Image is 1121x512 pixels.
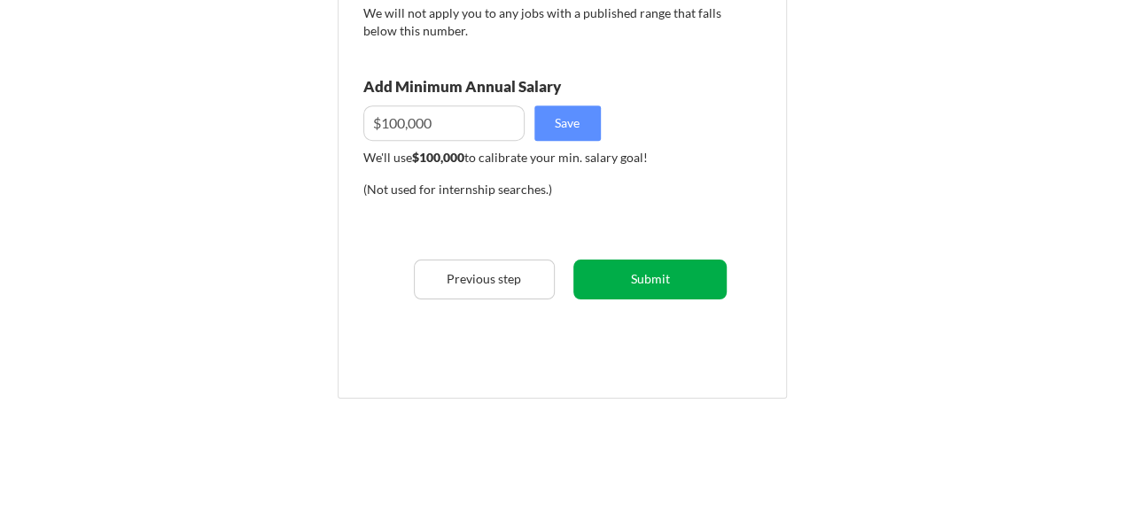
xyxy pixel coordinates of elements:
[363,79,641,94] div: Add Minimum Annual Salary
[363,149,722,167] div: We'll use to calibrate your min. salary goal!
[363,105,525,141] input: E.g. $100,000
[412,150,464,165] strong: $100,000
[363,181,603,198] div: (Not used for internship searches.)
[534,105,601,141] button: Save
[573,260,727,299] button: Submit
[414,260,555,299] button: Previous step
